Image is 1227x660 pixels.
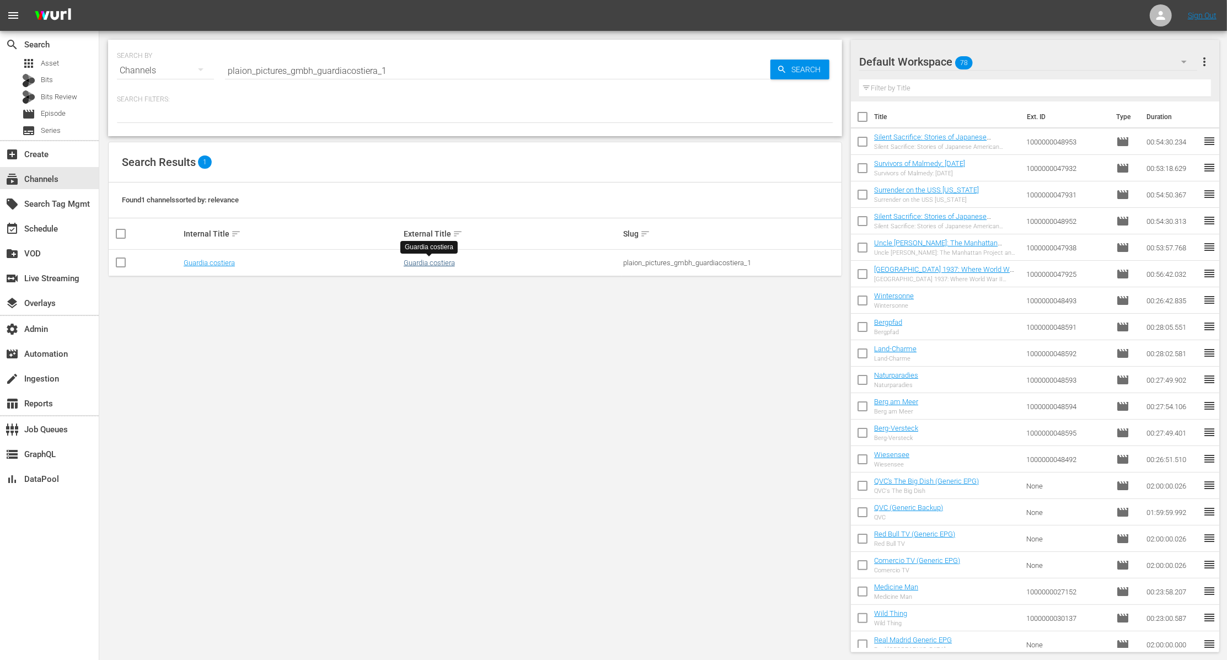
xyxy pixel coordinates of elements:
[770,60,829,79] button: Search
[874,186,979,194] a: Surrender on the USS [US_STATE]
[874,487,979,495] div: QVC's The Big Dish
[1116,611,1129,625] span: Episode
[1188,11,1217,20] a: Sign Out
[6,473,19,486] span: DataPool
[1203,187,1216,201] span: reorder
[1203,293,1216,307] span: reorder
[1203,452,1216,465] span: reorder
[874,636,952,644] a: Real Madrid Generic EPG
[874,143,1017,151] div: Silent Sacrifice: Stories of Japanese American Incarceration - Part 2
[874,434,918,442] div: Berg-Versteck
[1116,294,1129,307] span: Episode
[26,3,79,29] img: ans4CAIJ8jUAAAAAAAAAAAAAAAAAAAAAAAAgQb4GAAAAAAAAAAAAAAAAAAAAAAAAJMjXAAAAAAAAAAAAAAAAAAAAAAAAgAT5G...
[1142,340,1203,367] td: 00:28:02.581
[874,583,918,591] a: Medicine Man
[1116,188,1129,201] span: Episode
[1142,420,1203,446] td: 00:27:49.401
[874,503,943,512] a: QVC (Generic Backup)
[41,108,66,119] span: Episode
[874,646,952,653] div: Real [GEOGRAPHIC_DATA]
[874,556,960,565] a: Comercio TV (Generic EPG)
[41,125,61,136] span: Series
[874,159,965,168] a: Survivors of Malmedy: [DATE]
[1142,208,1203,234] td: 00:54:30.313
[874,450,909,459] a: Wiesensee
[874,477,979,485] a: QVC's The Big Dish (Generic EPG)
[874,461,909,468] div: Wiesensee
[1022,578,1112,605] td: 1000000027152
[184,259,235,267] a: Guardia costiera
[404,259,455,267] a: Guardia costiera
[1022,367,1112,393] td: 1000000048593
[1116,453,1129,466] span: Episode
[874,223,1017,230] div: Silent Sacrifice: Stories of Japanese American Incarceration - Part 1
[1116,241,1129,254] span: Episode
[1022,420,1112,446] td: 1000000048595
[1203,346,1216,359] span: reorder
[1142,314,1203,340] td: 00:28:05.551
[1022,314,1112,340] td: 1000000048591
[6,448,19,461] span: GraphQL
[22,90,35,104] div: Bits Review
[1142,367,1203,393] td: 00:27:49.902
[1142,605,1203,631] td: 00:23:00.587
[6,347,19,361] span: Automation
[405,243,453,252] div: Guardia costiera
[1198,49,1211,75] button: more_vert
[1142,393,1203,420] td: 00:27:54.106
[1110,101,1140,132] th: Type
[1142,631,1203,658] td: 02:00:00.000
[1203,373,1216,386] span: reorder
[874,382,918,389] div: Naturparadies
[1198,55,1211,68] span: more_vert
[874,133,991,149] a: Silent Sacrifice: Stories of Japanese American Incarceration - Part 2
[1116,532,1129,545] span: Episode
[1022,605,1112,631] td: 1000000030137
[6,323,19,336] span: Admin
[1022,446,1112,473] td: 1000000048492
[117,55,214,86] div: Channels
[117,95,833,104] p: Search Filters:
[1116,479,1129,492] span: Episode
[874,212,991,229] a: Silent Sacrifice: Stories of Japanese American Incarceration - Part 1
[122,155,196,169] span: Search Results
[1203,135,1216,148] span: reorder
[6,297,19,310] span: Overlays
[1203,320,1216,333] span: reorder
[1116,373,1129,387] span: Episode
[874,620,907,627] div: Wild Thing
[1142,234,1203,261] td: 00:53:57.768
[1116,267,1129,281] span: Episode
[640,229,650,239] span: sort
[1203,505,1216,518] span: reorder
[453,229,463,239] span: sort
[1116,638,1129,651] span: Episode
[22,74,35,87] div: Bits
[1142,473,1203,499] td: 02:00:00.026
[1203,214,1216,227] span: reorder
[1203,584,1216,598] span: reorder
[6,423,19,436] span: Job Queues
[1140,101,1206,132] th: Duration
[1022,499,1112,525] td: None
[874,302,914,309] div: Wintersonne
[1022,287,1112,314] td: 1000000048493
[874,398,918,406] a: Berg am Meer
[7,9,20,22] span: menu
[1022,128,1112,155] td: 1000000048953
[6,38,19,51] span: Search
[6,372,19,385] span: Ingestion
[874,593,918,600] div: Medicine Man
[1022,208,1112,234] td: 1000000048952
[1022,155,1112,181] td: 1000000047932
[1203,637,1216,651] span: reorder
[623,259,840,267] div: plaion_pictures_gmbh_guardiacostiera_1
[874,265,1016,282] a: [GEOGRAPHIC_DATA] 1937: Where World War II Began
[404,227,620,240] div: External Title
[122,196,239,204] span: Found 1 channels sorted by: relevance
[1203,558,1216,571] span: reorder
[41,58,59,69] span: Asset
[6,247,19,260] span: VOD
[1116,506,1129,519] span: Episode
[1022,525,1112,552] td: None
